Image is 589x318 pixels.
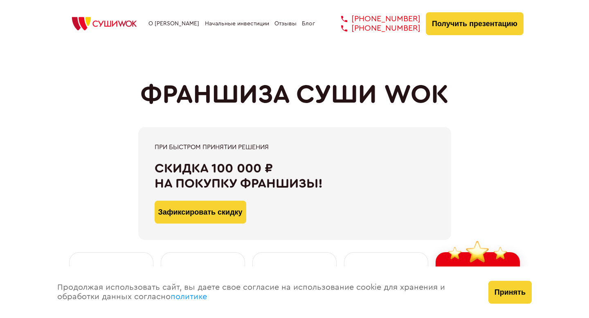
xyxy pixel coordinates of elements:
a: Начальные инвестиции [205,20,269,27]
div: Скидка 100 000 ₽ на покупку франшизы! [155,161,435,191]
a: [PHONE_NUMBER] [329,14,420,24]
button: Зафиксировать скидку [155,201,246,224]
a: политике [171,293,207,301]
a: О [PERSON_NAME] [148,20,199,27]
div: Продолжая использовать сайт, вы даете свое согласие на использование cookie для хранения и обрабо... [49,266,480,318]
div: При быстром принятии решения [155,143,435,151]
h1: ФРАНШИЗА СУШИ WOK [140,80,449,110]
a: Блог [302,20,315,27]
img: СУШИWOK [65,15,143,33]
button: Получить презентацию [426,12,524,35]
a: [PHONE_NUMBER] [329,24,420,33]
button: Принять [488,281,532,304]
a: Отзывы [274,20,297,27]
